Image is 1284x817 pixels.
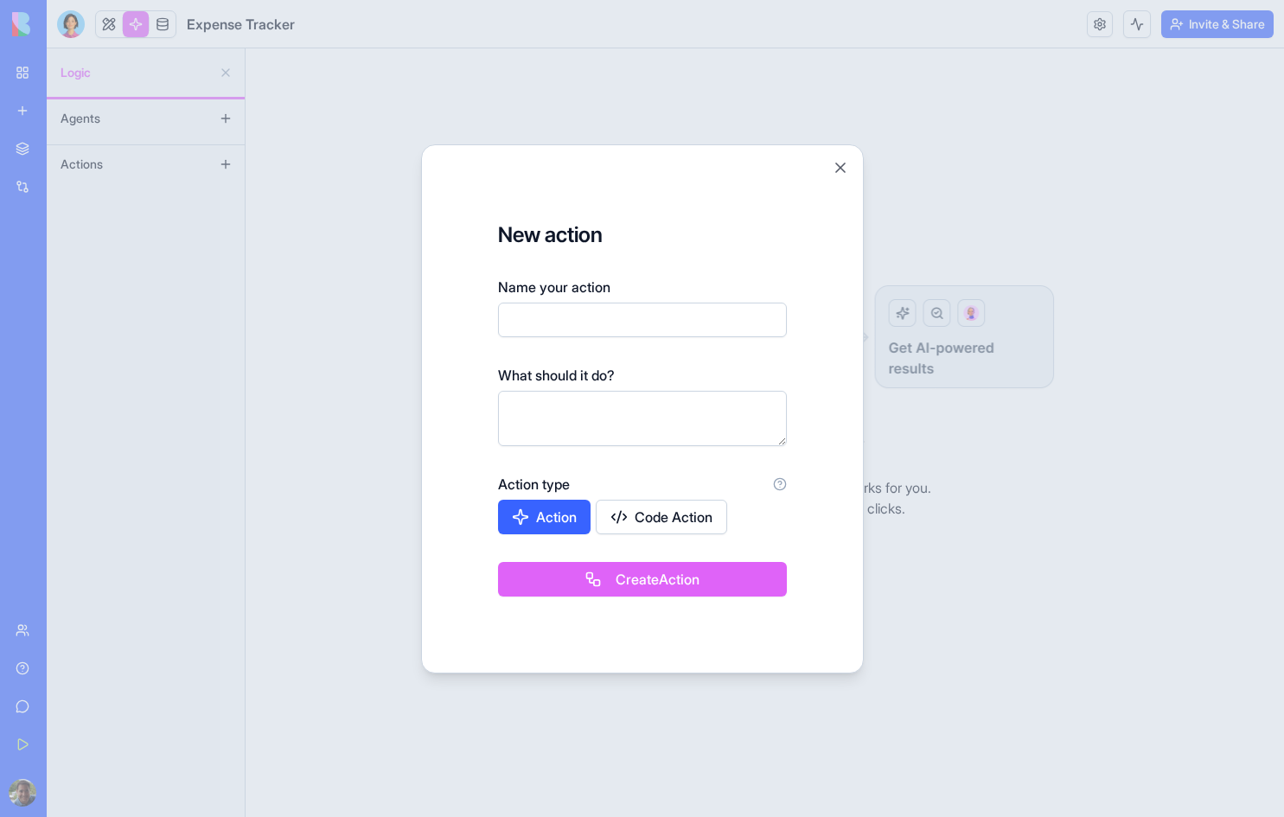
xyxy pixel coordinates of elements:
button: Action [498,500,591,534]
label: What should it do? [498,365,615,386]
button: Close [832,159,849,176]
button: CreateAction [498,562,787,597]
label: Name your action [498,277,610,297]
button: Code Action [596,500,727,534]
h3: New action [498,221,787,249]
label: Action type [498,474,570,495]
